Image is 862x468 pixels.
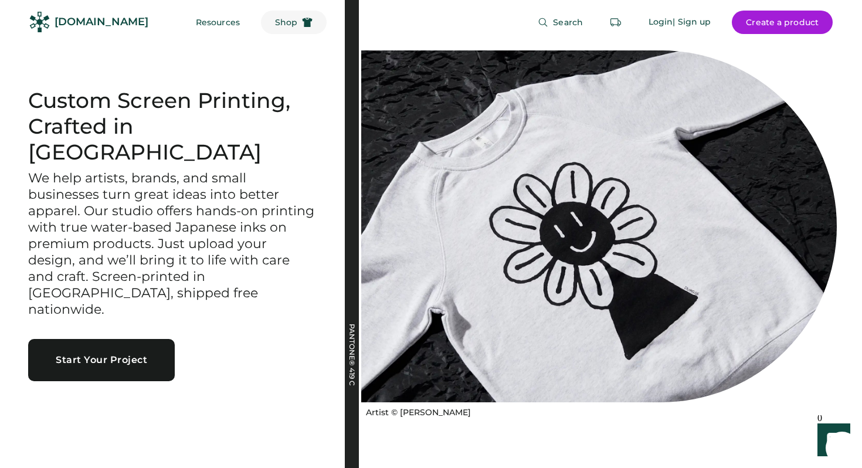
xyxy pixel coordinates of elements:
[28,339,175,381] button: Start Your Project
[553,18,583,26] span: Search
[348,324,355,441] div: PANTONE® 419 C
[275,18,297,26] span: Shop
[28,88,317,165] h1: Custom Screen Printing, Crafted in [GEOGRAPHIC_DATA]
[29,12,50,32] img: Rendered Logo - Screens
[261,11,327,34] button: Shop
[524,11,597,34] button: Search
[649,16,673,28] div: Login
[361,402,471,419] a: Artist © [PERSON_NAME]
[673,16,711,28] div: | Sign up
[806,415,857,466] iframe: Front Chat
[732,11,833,34] button: Create a product
[366,407,471,419] div: Artist © [PERSON_NAME]
[604,11,627,34] button: Retrieve an order
[55,15,148,29] div: [DOMAIN_NAME]
[182,11,254,34] button: Resources
[28,170,317,317] h3: We help artists, brands, and small businesses turn great ideas into better apparel. Our studio of...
